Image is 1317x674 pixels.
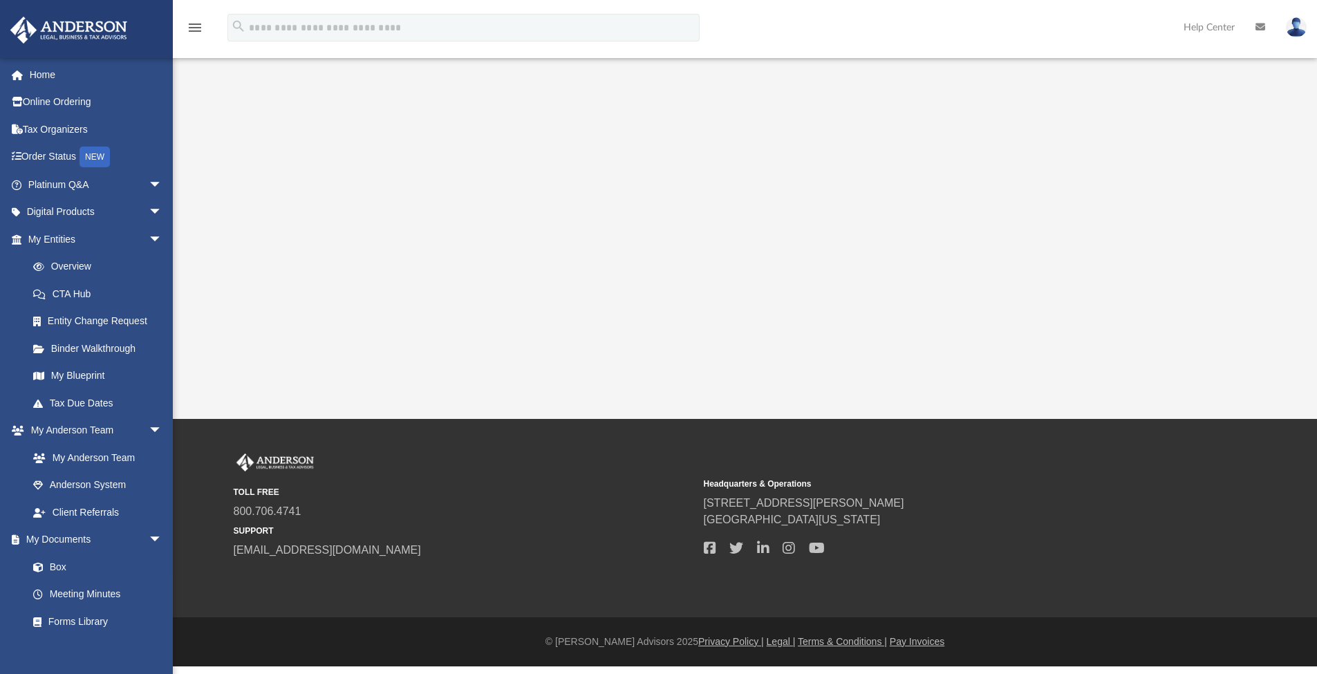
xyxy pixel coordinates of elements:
[19,553,169,581] a: Box
[149,171,176,199] span: arrow_drop_down
[6,17,131,44] img: Anderson Advisors Platinum Portal
[19,444,169,471] a: My Anderson Team
[798,636,887,647] a: Terms & Conditions |
[704,514,881,525] a: [GEOGRAPHIC_DATA][US_STATE]
[19,335,183,362] a: Binder Walkthrough
[19,581,176,608] a: Meeting Minutes
[19,471,176,499] a: Anderson System
[80,147,110,167] div: NEW
[10,526,176,554] a: My Documentsarrow_drop_down
[704,497,904,509] a: [STREET_ADDRESS][PERSON_NAME]
[19,280,183,308] a: CTA Hub
[19,498,176,526] a: Client Referrals
[767,636,796,647] a: Legal |
[10,198,183,226] a: Digital Productsarrow_drop_down
[1286,17,1307,37] img: User Pic
[10,88,183,116] a: Online Ordering
[10,61,183,88] a: Home
[19,389,183,417] a: Tax Due Dates
[704,478,1164,490] small: Headquarters & Operations
[173,635,1317,649] div: © [PERSON_NAME] Advisors 2025
[19,253,183,281] a: Overview
[234,505,301,517] a: 800.706.4741
[234,486,694,498] small: TOLL FREE
[19,362,176,390] a: My Blueprint
[187,26,203,36] a: menu
[19,308,183,335] a: Entity Change Request
[234,525,694,537] small: SUPPORT
[149,526,176,554] span: arrow_drop_down
[10,225,183,253] a: My Entitiesarrow_drop_down
[187,19,203,36] i: menu
[10,115,183,143] a: Tax Organizers
[231,19,246,34] i: search
[10,171,183,198] a: Platinum Q&Aarrow_drop_down
[10,143,183,171] a: Order StatusNEW
[149,198,176,227] span: arrow_drop_down
[19,608,169,635] a: Forms Library
[149,225,176,254] span: arrow_drop_down
[234,544,421,556] a: [EMAIL_ADDRESS][DOMAIN_NAME]
[149,417,176,445] span: arrow_drop_down
[698,636,764,647] a: Privacy Policy |
[234,453,317,471] img: Anderson Advisors Platinum Portal
[890,636,944,647] a: Pay Invoices
[10,417,176,444] a: My Anderson Teamarrow_drop_down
